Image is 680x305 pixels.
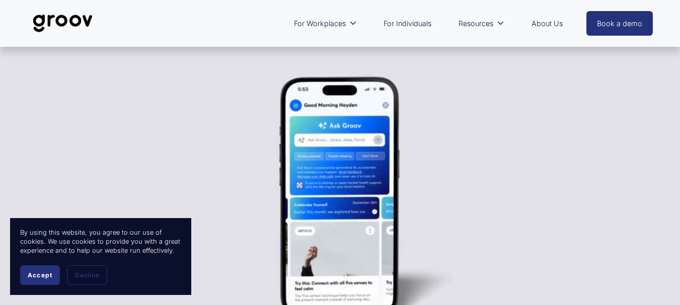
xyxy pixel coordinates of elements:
[379,12,436,35] a: For Individuals
[67,265,107,285] button: Decline
[454,12,509,35] a: folder dropdown
[20,228,181,255] p: By using this website, you agree to our use of cookies. We use cookies to provide you with a grea...
[75,271,99,279] span: Decline
[586,11,653,36] a: Book a demo
[27,7,98,40] img: Groov | Unlock Human Potential at Work and in Life
[459,17,493,30] span: Resources
[10,218,191,295] section: Cookie banner
[28,271,52,279] span: Accept
[526,12,568,35] a: About Us
[294,17,346,30] span: For Workplaces
[289,12,362,35] a: folder dropdown
[20,265,60,285] button: Accept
